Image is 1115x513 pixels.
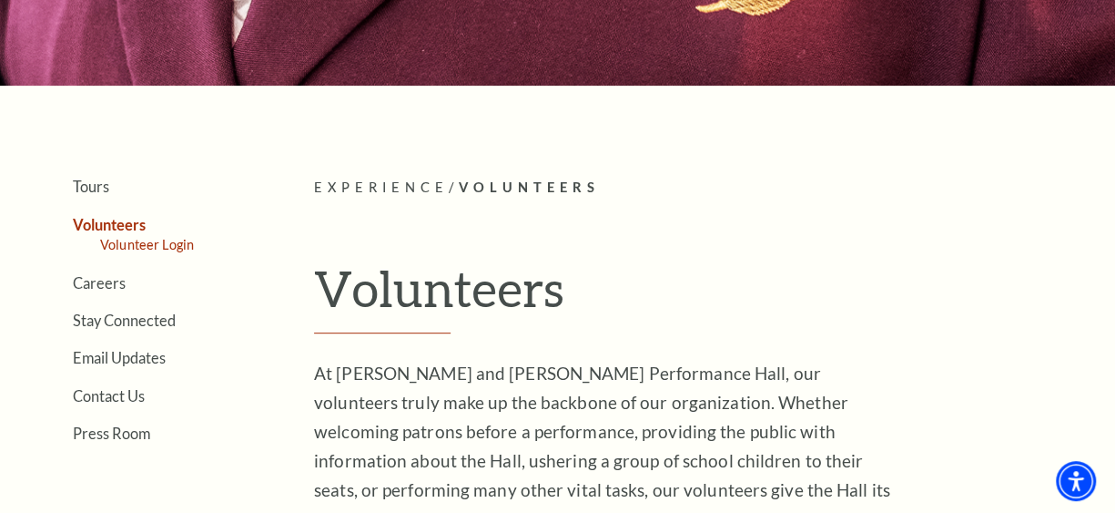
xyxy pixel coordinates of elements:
[73,387,145,405] a: Contact Us
[73,274,126,292] a: Careers
[459,180,600,195] span: Volunteers
[73,425,150,442] a: Press Room
[314,180,449,195] span: Experience
[1056,461,1096,501] div: Accessibility Menu
[73,216,146,233] a: Volunteers
[314,259,1097,333] h1: Volunteers
[314,177,1097,200] p: /
[73,349,166,366] a: Email Updates
[73,178,109,195] a: Tours
[100,237,194,252] a: Volunteer Login
[73,312,176,329] a: Stay Connected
